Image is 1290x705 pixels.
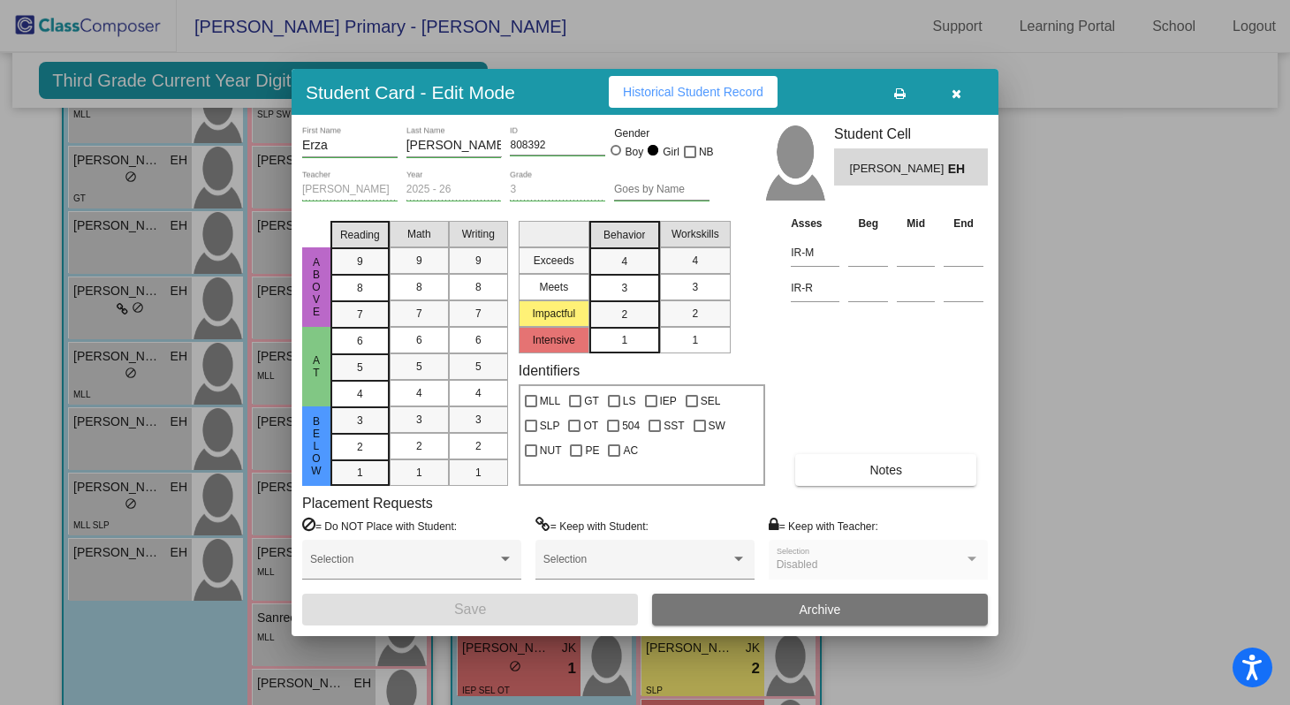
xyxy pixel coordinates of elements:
[475,438,482,454] span: 2
[583,415,598,436] span: OT
[306,81,515,103] h3: Student Card - Edit Mode
[475,465,482,481] span: 1
[609,76,778,108] button: Historical Student Record
[621,254,627,269] span: 4
[519,362,580,379] label: Identifiers
[475,253,482,269] span: 9
[622,415,640,436] span: 504
[475,385,482,401] span: 4
[660,390,677,412] span: IEP
[475,332,482,348] span: 6
[585,440,599,461] span: PE
[302,517,457,534] label: = Do NOT Place with Student:
[302,594,638,625] button: Save
[701,390,721,412] span: SEL
[844,214,892,233] th: Beg
[795,454,976,486] button: Notes
[357,360,363,375] span: 5
[475,279,482,295] span: 8
[621,332,627,348] span: 1
[416,332,422,348] span: 6
[357,333,363,349] span: 6
[892,214,939,233] th: Mid
[357,413,363,428] span: 3
[454,602,486,617] span: Save
[416,306,422,322] span: 7
[699,141,714,163] span: NB
[416,359,422,375] span: 5
[475,306,482,322] span: 7
[614,184,709,196] input: goes by name
[791,275,839,301] input: assessment
[357,280,363,296] span: 8
[786,214,844,233] th: Asses
[535,517,649,534] label: = Keep with Student:
[672,226,719,242] span: Workskills
[652,594,988,625] button: Archive
[621,280,627,296] span: 3
[308,415,324,477] span: Below
[709,415,725,436] span: SW
[777,558,818,571] span: Disabled
[692,332,698,348] span: 1
[662,144,679,160] div: Girl
[623,390,636,412] span: LS
[625,144,644,160] div: Boy
[614,125,709,141] mat-label: Gender
[475,412,482,428] span: 3
[948,160,973,178] span: EH
[416,438,422,454] span: 2
[416,412,422,428] span: 3
[869,463,902,477] span: Notes
[692,253,698,269] span: 4
[308,354,324,379] span: At
[357,386,363,402] span: 4
[357,439,363,455] span: 2
[357,307,363,322] span: 7
[623,85,763,99] span: Historical Student Record
[623,440,638,461] span: AC
[416,465,422,481] span: 1
[302,184,398,196] input: teacher
[540,415,560,436] span: SLP
[692,306,698,322] span: 2
[475,359,482,375] span: 5
[357,254,363,269] span: 9
[357,465,363,481] span: 1
[603,227,645,243] span: Behavior
[302,495,433,512] label: Placement Requests
[849,160,947,178] span: [PERSON_NAME]
[407,226,431,242] span: Math
[540,440,562,461] span: NUT
[769,517,878,534] label: = Keep with Teacher:
[308,256,324,318] span: Above
[834,125,988,142] h3: Student Cell
[416,385,422,401] span: 4
[416,279,422,295] span: 8
[621,307,627,322] span: 2
[416,253,422,269] span: 9
[939,214,988,233] th: End
[800,603,841,617] span: Archive
[406,184,502,196] input: year
[584,390,599,412] span: GT
[462,226,495,242] span: Writing
[664,415,684,436] span: SST
[510,140,605,152] input: Enter ID
[791,239,839,266] input: assessment
[540,390,560,412] span: MLL
[692,279,698,295] span: 3
[340,227,380,243] span: Reading
[510,184,605,196] input: grade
